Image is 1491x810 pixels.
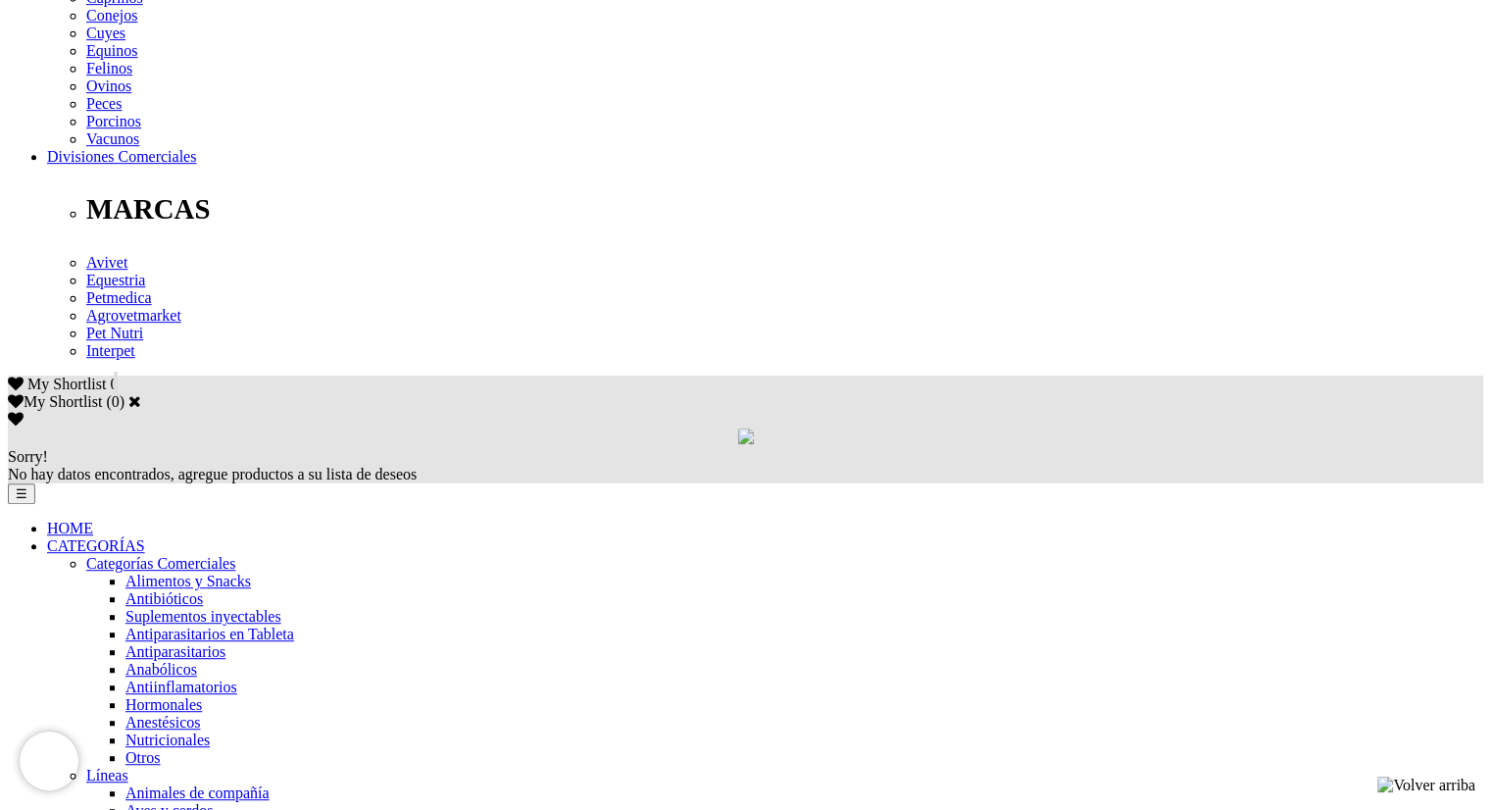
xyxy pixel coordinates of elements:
[125,714,200,731] a: Anestésicos
[47,520,93,536] a: HOME
[110,376,118,392] span: 0
[738,429,754,444] img: loading.gif
[86,342,135,359] a: Interpet
[86,289,152,306] a: Petmedica
[128,393,141,409] a: Cerrar
[20,732,78,790] iframe: Brevo live chat
[125,785,270,801] a: Animales de compañía
[86,767,128,784] a: Líneas
[86,254,127,271] a: Avivet
[86,42,137,59] a: Equinos
[125,590,203,607] a: Antibióticos
[86,77,131,94] a: Ovinos
[125,643,225,660] a: Antiparasitarios
[8,448,48,465] span: Sorry!
[86,307,181,324] a: Agrovetmarket
[86,325,143,341] a: Pet Nutri
[125,749,161,766] a: Otros
[86,193,1483,226] p: MARCAS
[47,537,145,554] a: CATEGORÍAS
[86,113,141,129] a: Porcinos
[27,376,106,392] span: My Shortlist
[125,661,197,678] a: Anabólicos
[125,679,237,695] a: Antiinflamatorios
[86,95,122,112] a: Peces
[86,272,145,288] a: Equestria
[125,732,210,748] a: Nutricionales
[86,60,132,76] a: Felinos
[86,7,137,24] a: Conejos
[8,393,102,410] label: My Shortlist
[8,483,35,504] button: ☰
[125,696,202,713] a: Hormonales
[112,393,120,410] label: 0
[86,25,125,41] a: Cuyes
[86,130,139,147] a: Vacunos
[125,573,251,589] a: Alimentos y Snacks
[47,148,196,165] a: Divisiones Comerciales
[106,393,124,410] span: ( )
[125,608,281,625] a: Suplementos inyectables
[125,626,294,642] a: Antiparasitarios en Tableta
[1377,777,1475,794] img: Volver arriba
[86,555,235,572] a: Categorías Comerciales
[8,448,1483,483] div: No hay datos encontrados, agregue productos a su lista de deseos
